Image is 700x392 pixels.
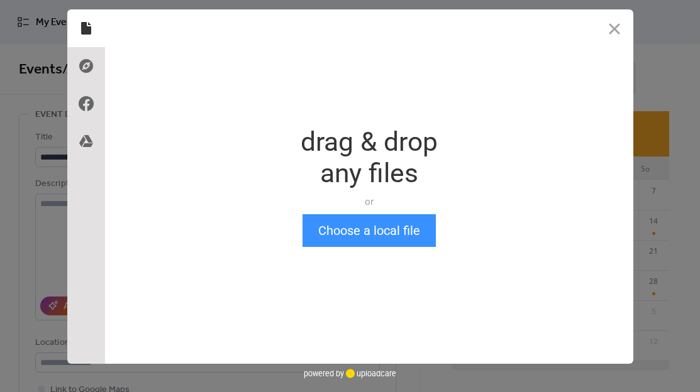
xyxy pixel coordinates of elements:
div: powered by [304,364,396,383]
div: drag & drop any files [301,126,438,189]
div: Local Files [67,9,105,47]
div: Facebook [67,85,105,122]
a: uploadcare [344,369,396,378]
button: Close [596,9,633,47]
div: Google Drive [67,122,105,160]
button: Choose a local file [303,214,436,247]
div: Direct Link [67,47,105,85]
div: or [301,195,438,208]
